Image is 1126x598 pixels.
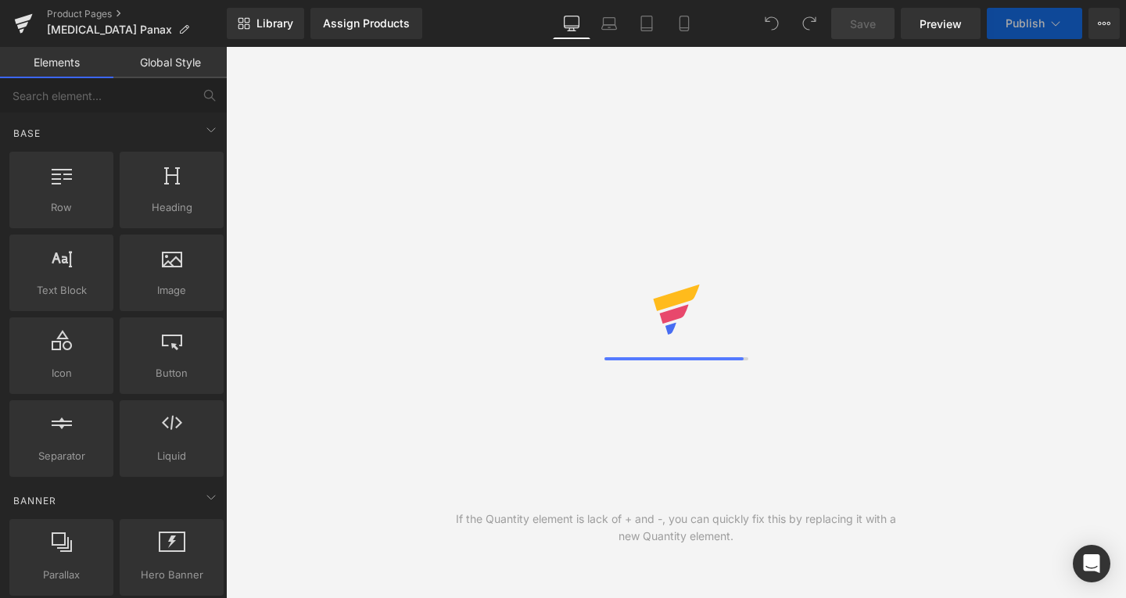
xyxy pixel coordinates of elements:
[665,8,703,39] a: Mobile
[12,493,58,508] span: Banner
[124,199,219,216] span: Heading
[124,567,219,583] span: Hero Banner
[1088,8,1120,39] button: More
[756,8,787,39] button: Undo
[901,8,981,39] a: Preview
[256,16,293,30] span: Library
[124,282,219,299] span: Image
[590,8,628,39] a: Laptop
[47,23,172,36] span: [MEDICAL_DATA] Panax
[113,47,227,78] a: Global Style
[850,16,876,32] span: Save
[920,16,962,32] span: Preview
[987,8,1082,39] button: Publish
[323,17,410,30] div: Assign Products
[124,365,219,381] span: Button
[14,365,109,381] span: Icon
[14,282,109,299] span: Text Block
[1006,17,1045,30] span: Publish
[1073,545,1110,582] div: Open Intercom Messenger
[14,567,109,583] span: Parallax
[47,8,227,20] a: Product Pages
[628,8,665,39] a: Tablet
[451,510,902,545] div: If the Quantity element is lack of + and -, you can quickly fix this by replacing it with a new Q...
[124,448,219,464] span: Liquid
[553,8,590,39] a: Desktop
[12,126,42,141] span: Base
[227,8,304,39] a: New Library
[14,199,109,216] span: Row
[794,8,825,39] button: Redo
[14,448,109,464] span: Separator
